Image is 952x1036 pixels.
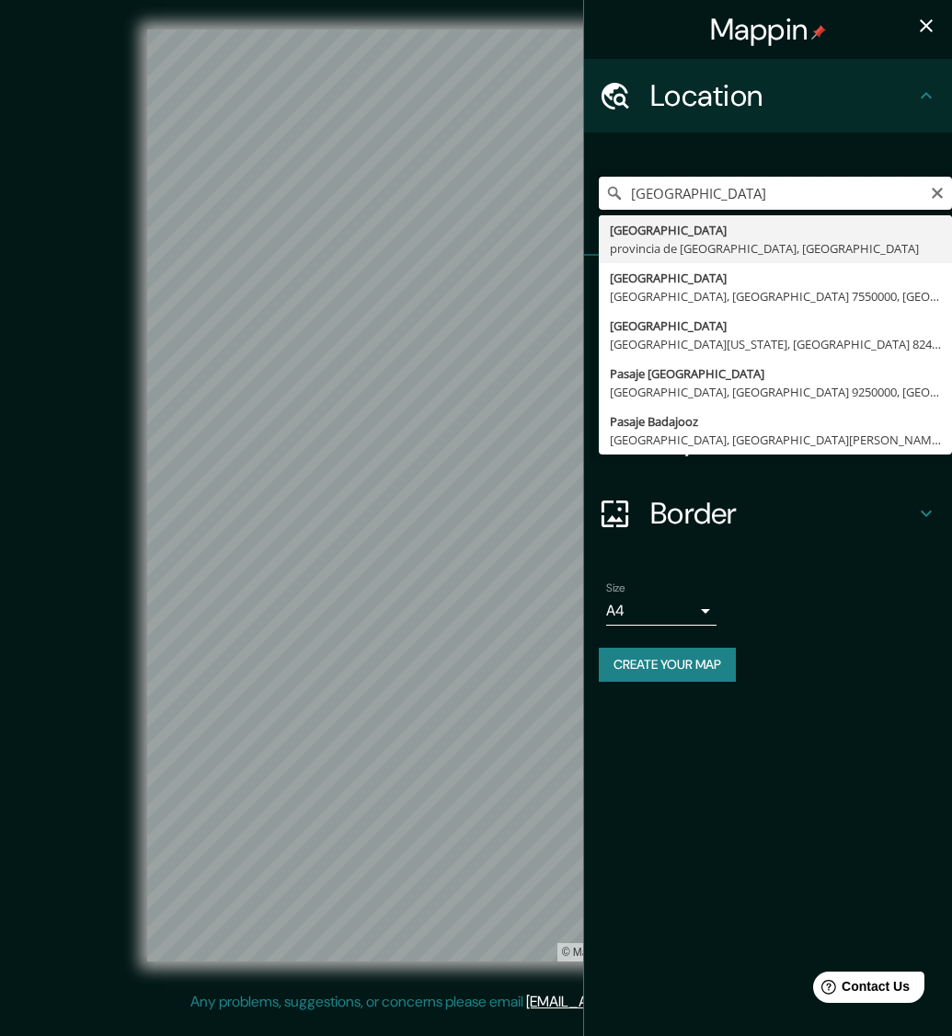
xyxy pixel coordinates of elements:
div: Pins [584,256,952,329]
div: Border [584,477,952,550]
div: provincia de [GEOGRAPHIC_DATA], [GEOGRAPHIC_DATA] [610,239,941,258]
div: Style [584,329,952,403]
button: Create your map [599,648,736,682]
h4: Border [650,495,915,532]
h4: Mappin [710,11,827,48]
div: Pasaje Badajooz [610,412,941,431]
img: pin-icon.png [811,25,826,40]
div: [GEOGRAPHIC_DATA], [GEOGRAPHIC_DATA] 7550000, [GEOGRAPHIC_DATA] [610,287,941,305]
h4: Layout [650,421,915,458]
div: [GEOGRAPHIC_DATA], [GEOGRAPHIC_DATA] 9250000, [GEOGRAPHIC_DATA] [610,383,941,401]
div: [GEOGRAPHIC_DATA] [610,317,941,335]
div: [GEOGRAPHIC_DATA], [GEOGRAPHIC_DATA][PERSON_NAME] 6200000, [GEOGRAPHIC_DATA] [610,431,941,449]
div: [GEOGRAPHIC_DATA] [610,269,941,287]
div: Location [584,59,952,132]
input: Pick your city or area [599,177,952,210]
p: Any problems, suggestions, or concerns please email . [190,991,756,1013]
h4: Location [650,77,915,114]
a: [EMAIL_ADDRESS][DOMAIN_NAME] [526,992,753,1011]
div: [GEOGRAPHIC_DATA][US_STATE], [GEOGRAPHIC_DATA] 8240000, [GEOGRAPHIC_DATA] [610,335,941,353]
button: Clear [930,183,945,201]
div: Pasaje [GEOGRAPHIC_DATA] [610,364,941,383]
label: Size [606,581,625,596]
a: Mapbox [562,946,613,959]
iframe: Help widget launcher [788,964,932,1016]
div: Layout [584,403,952,477]
canvas: Map [147,29,806,961]
div: [GEOGRAPHIC_DATA] [610,221,941,239]
div: A4 [606,596,717,626]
